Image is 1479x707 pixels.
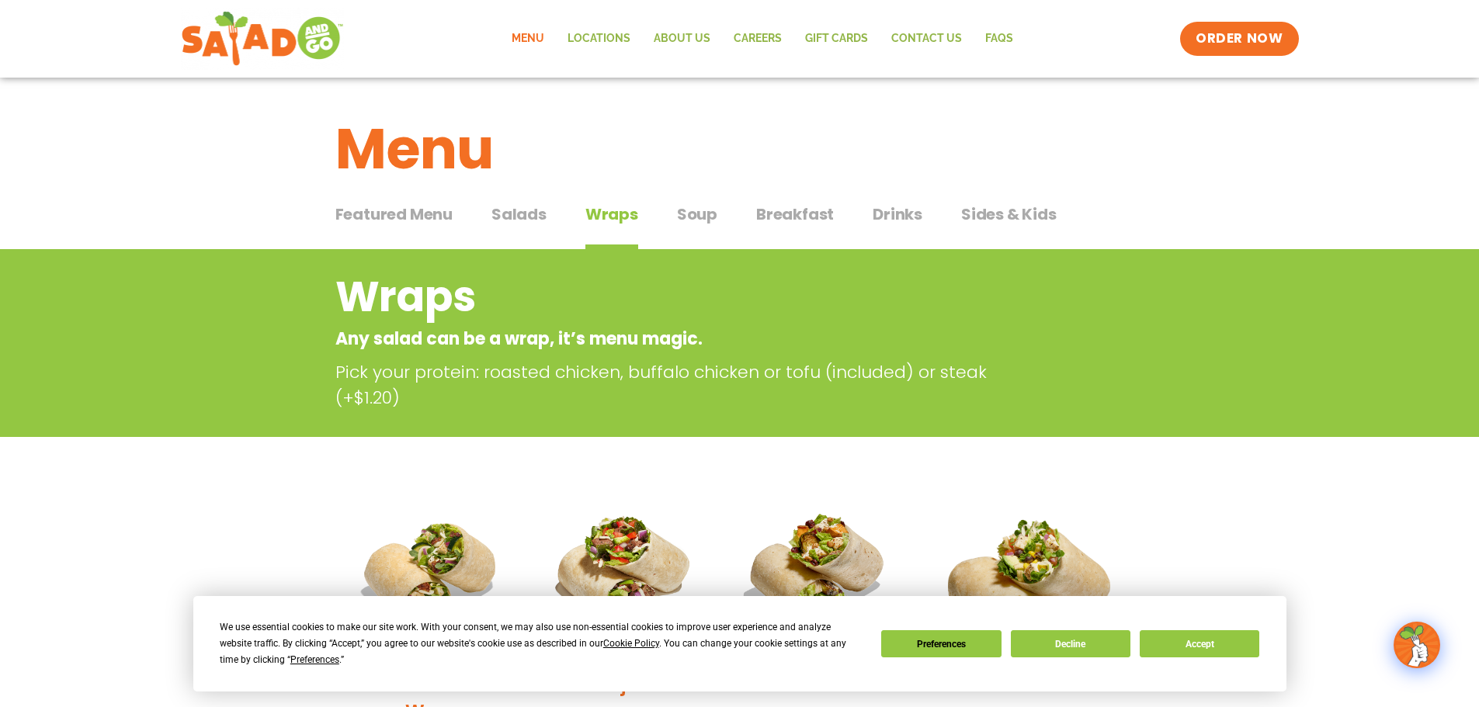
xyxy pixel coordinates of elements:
p: Pick your protein: roasted chicken, buffalo chicken or tofu (included) or steak (+$1.20) [335,359,1026,411]
span: Drinks [873,203,922,226]
a: ORDER NOW [1180,22,1298,56]
span: Breakfast [756,203,834,226]
a: FAQs [974,21,1025,57]
a: Contact Us [880,21,974,57]
p: Any salad can be a wrap, it’s menu magic. [335,326,1019,352]
span: Wraps [585,203,638,226]
h1: Menu [335,107,1144,191]
a: Careers [722,21,793,57]
span: Cookie Policy [603,638,659,649]
a: Locations [556,21,642,57]
img: Product photo for Tuscan Summer Wrap [347,490,516,659]
button: Decline [1011,630,1130,657]
nav: Menu [500,21,1025,57]
img: Product photo for Fajita Wrap [540,490,709,659]
img: new-SAG-logo-768×292 [181,8,345,70]
span: Salads [491,203,547,226]
span: Featured Menu [335,203,453,226]
img: Product photo for Roasted Autumn Wrap [732,490,901,659]
h2: Wraps [335,265,1019,328]
img: wpChatIcon [1395,623,1439,667]
a: About Us [642,21,722,57]
span: Preferences [290,654,339,665]
span: Sides & Kids [961,203,1057,226]
div: Cookie Consent Prompt [193,596,1286,691]
button: Preferences [881,630,1001,657]
div: We use essential cookies to make our site work. With your consent, we may also use non-essential ... [220,619,863,668]
a: GIFT CARDS [793,21,880,57]
button: Accept [1140,630,1259,657]
span: ORDER NOW [1196,29,1283,48]
img: Product photo for BBQ Ranch Wrap [925,490,1133,697]
a: Menu [500,21,556,57]
div: Tabbed content [335,197,1144,250]
span: Soup [677,203,717,226]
